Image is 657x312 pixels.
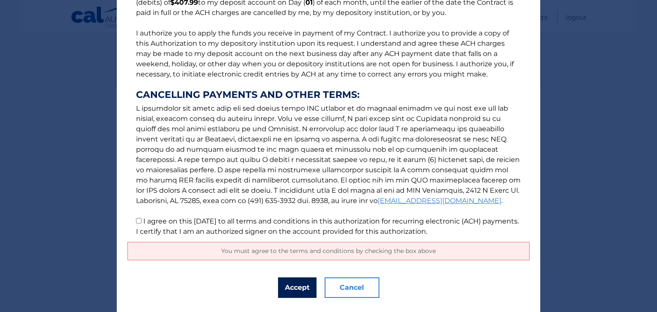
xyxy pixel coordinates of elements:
button: Cancel [325,277,379,298]
span: You must agree to the terms and conditions by checking the box above [221,247,436,255]
a: [EMAIL_ADDRESS][DOMAIN_NAME] [378,197,501,205]
strong: CANCELLING PAYMENTS AND OTHER TERMS: [136,90,521,100]
button: Accept [278,277,317,298]
label: I agree on this [DATE] to all terms and conditions in this authorization for recurring electronic... [136,217,519,235]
